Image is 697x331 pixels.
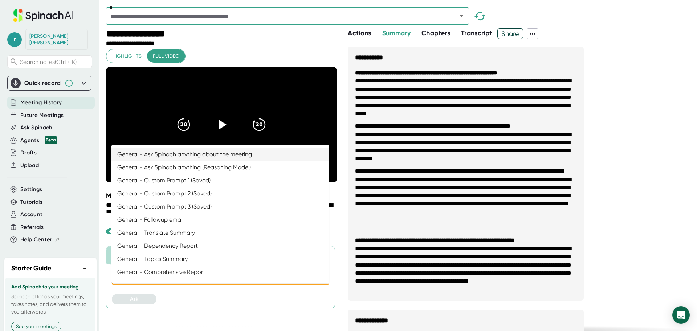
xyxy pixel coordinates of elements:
li: General - Custom Prompt 2 (Saved) [111,187,329,200]
h3: Add Spinach to your meeting [11,284,90,290]
li: General - Ask Spinach anything about the meeting [111,148,329,161]
p: Spinach attends your meetings, takes notes, and delivers them to you afterwards [11,293,90,316]
button: Highlights [106,49,147,63]
button: Referrals [20,223,44,231]
span: r [7,32,22,47]
button: Tutorials [20,198,42,206]
span: Chapters [421,29,450,37]
span: Highlights [112,52,142,61]
li: General - Topics Summary [111,253,329,266]
button: Drafts [20,149,37,157]
button: Meeting History [20,98,62,107]
button: Ask [112,294,156,304]
li: General - Ask Spinach anything (Reasoning Model) [111,161,329,174]
div: Download Video [106,226,163,235]
button: Help Center [20,235,60,244]
button: Account [20,210,42,219]
button: Share [497,28,523,39]
span: Transcript [461,29,492,37]
li: General - Dependency Report [111,239,329,253]
li: General - Custom Prompt 1 (Saved) [111,174,329,187]
div: Quick record [24,80,61,87]
button: Future Meetings [20,111,64,120]
button: Open [456,11,466,21]
div: Quick record [11,76,88,90]
li: General - Translate Summary [111,226,329,239]
button: − [80,263,90,274]
button: Full video [147,49,185,63]
span: Actions [348,29,371,37]
div: Agents [20,136,57,145]
span: Help Center [20,235,52,244]
span: Full video [153,52,179,61]
span: Share [498,27,523,40]
span: Ask [130,296,138,302]
button: Chapters [421,28,450,38]
button: Actions [348,28,371,38]
button: Settings [20,185,42,194]
li: General - Custom Prompt 3 (Saved) [111,200,329,213]
div: Beta [45,136,57,144]
button: Agents Beta [20,136,57,145]
div: Open Intercom Messenger [672,306,690,324]
h2: Starter Guide [11,263,51,273]
li: General - Followup email [111,213,329,226]
span: Search notes (Ctrl + K) [20,58,77,65]
div: Meeting Attendees [106,191,339,200]
button: Summary [382,28,411,38]
button: Ask Spinach [20,124,53,132]
li: General - Comprehensive Report [111,266,329,279]
button: Upload [20,161,39,170]
span: Summary [382,29,411,37]
div: Ryan Smith [29,33,84,46]
button: Transcript [461,28,492,38]
li: General - Dates discussed in the meeting [111,279,329,292]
